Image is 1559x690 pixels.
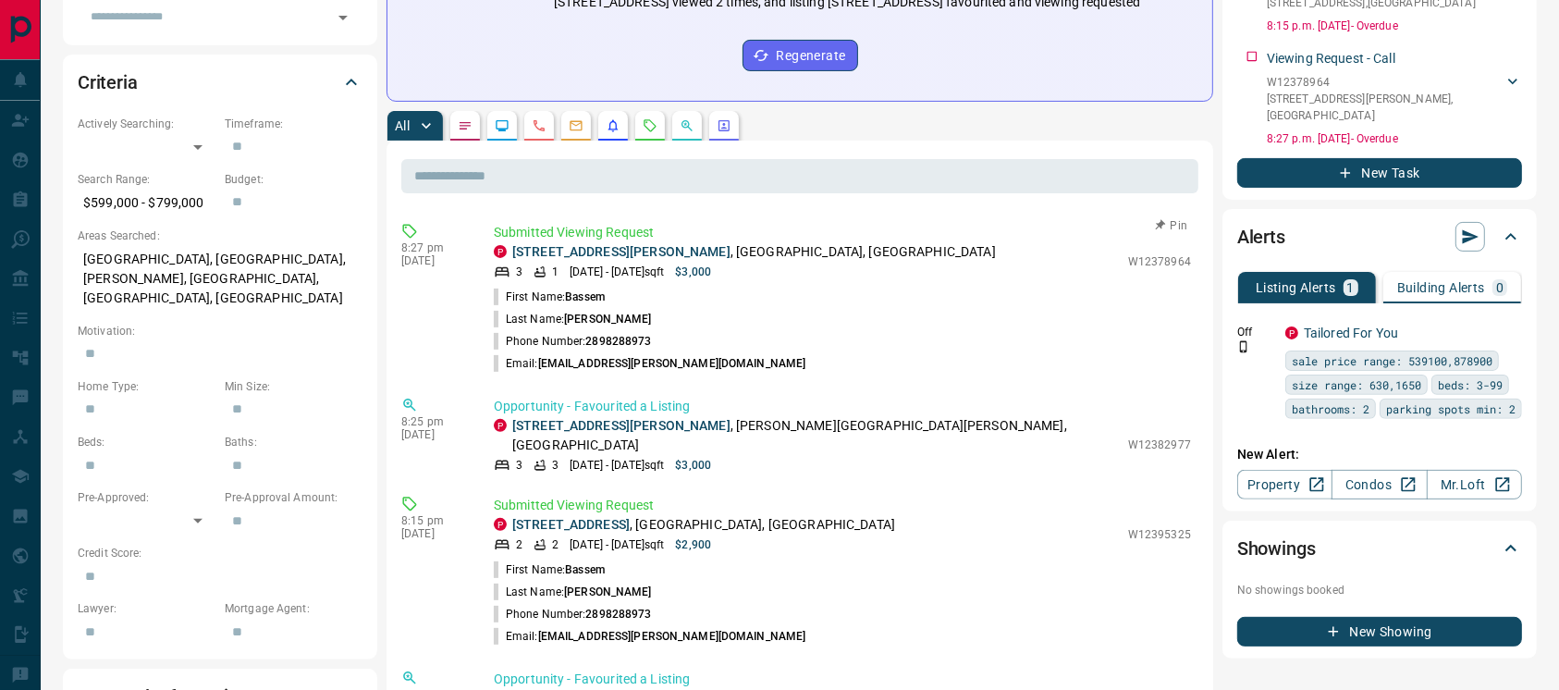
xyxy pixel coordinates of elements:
p: , [GEOGRAPHIC_DATA], [GEOGRAPHIC_DATA] [512,515,895,535]
button: Regenerate [743,40,858,71]
p: Credit Score: [78,545,362,561]
div: property.ca [1285,327,1298,339]
div: property.ca [494,419,507,432]
p: 1 [1347,281,1355,294]
p: Search Range: [78,171,215,188]
p: Motivation: [78,323,362,339]
span: Bassem [565,290,605,303]
p: $599,000 - $799,000 [78,188,215,218]
p: Last Name: [494,311,652,327]
p: 0 [1496,281,1504,294]
span: bathrooms: 2 [1292,400,1369,418]
svg: Lead Browsing Activity [495,118,509,133]
p: 2 [516,536,522,553]
a: Condos [1332,470,1427,499]
p: Submitted Viewing Request [494,223,1191,242]
span: sale price range: 539100,878900 [1292,351,1492,370]
p: Actively Searching: [78,116,215,132]
svg: Opportunities [680,118,694,133]
p: W12395325 [1128,526,1191,543]
svg: Notes [458,118,473,133]
h2: Alerts [1237,222,1285,252]
p: Submitted Viewing Request [494,496,1191,515]
p: 3 [552,457,559,474]
h2: Criteria [78,68,138,97]
div: Showings [1237,526,1522,571]
svg: Calls [532,118,546,133]
p: Budget: [225,171,362,188]
span: [PERSON_NAME] [564,585,651,598]
p: Min Size: [225,378,362,395]
p: Building Alerts [1397,281,1485,294]
p: , [PERSON_NAME][GEOGRAPHIC_DATA][PERSON_NAME], [GEOGRAPHIC_DATA] [512,416,1119,455]
p: Off [1237,324,1274,340]
p: 3 [516,457,522,474]
div: property.ca [494,245,507,258]
p: W12382977 [1128,437,1191,453]
h2: Showings [1237,534,1316,563]
p: Timeframe: [225,116,362,132]
p: [DATE] - [DATE] sqft [570,536,664,553]
div: property.ca [494,518,507,531]
p: No showings booked [1237,582,1522,598]
svg: Push Notification Only [1237,340,1250,353]
div: Criteria [78,60,362,105]
p: 8:27 pm [401,241,466,254]
a: [STREET_ADDRESS][PERSON_NAME] [512,418,730,433]
p: [DATE] [401,254,466,267]
span: parking spots min: 2 [1386,400,1516,418]
p: Listing Alerts [1256,281,1336,294]
p: All [395,119,410,132]
p: [GEOGRAPHIC_DATA], [GEOGRAPHIC_DATA], [PERSON_NAME], [GEOGRAPHIC_DATA], [GEOGRAPHIC_DATA], [GEOGR... [78,244,362,314]
a: Tailored For You [1304,326,1398,340]
p: Email: [494,355,805,372]
p: 2 [552,536,559,553]
span: [PERSON_NAME] [564,313,651,326]
p: Email: [494,628,805,645]
p: Opportunity - Favourited a Listing [494,397,1191,416]
p: New Alert: [1237,445,1522,464]
p: Pre-Approved: [78,489,215,506]
div: Alerts [1237,215,1522,259]
p: [DATE] - [DATE] sqft [570,457,664,474]
a: [STREET_ADDRESS][PERSON_NAME] [512,244,730,259]
p: [STREET_ADDRESS][PERSON_NAME] , [GEOGRAPHIC_DATA] [1267,91,1504,124]
button: New Showing [1237,617,1522,647]
p: Phone Number: [494,333,652,350]
p: Phone Number: [494,606,652,622]
svg: Emails [569,118,583,133]
span: 2898288973 [585,335,651,348]
p: First Name: [494,289,605,305]
p: 8:27 p.m. [DATE] - Overdue [1267,130,1522,147]
p: Lawyer: [78,600,215,617]
p: Areas Searched: [78,228,362,244]
span: Bassem [565,563,605,576]
p: First Name: [494,561,605,578]
p: [DATE] [401,527,466,540]
span: 2898288973 [585,608,651,621]
p: Last Name: [494,584,652,600]
button: New Task [1237,158,1522,188]
button: Pin [1145,217,1198,234]
p: 8:15 pm [401,514,466,527]
svg: Requests [643,118,657,133]
button: Open [330,5,356,31]
svg: Listing Alerts [606,118,620,133]
p: $3,000 [675,457,711,474]
p: 1 [552,264,559,280]
p: $3,000 [675,264,711,280]
span: [EMAIL_ADDRESS][PERSON_NAME][DOMAIN_NAME] [538,630,806,643]
p: Viewing Request - Call [1267,49,1395,68]
span: [EMAIL_ADDRESS][PERSON_NAME][DOMAIN_NAME] [538,357,806,370]
div: W12378964[STREET_ADDRESS][PERSON_NAME],[GEOGRAPHIC_DATA] [1267,70,1522,128]
span: beds: 3-99 [1438,376,1503,394]
p: [DATE] - [DATE] sqft [570,264,664,280]
p: W12378964 [1267,74,1504,91]
p: Pre-Approval Amount: [225,489,362,506]
p: Opportunity - Favourited a Listing [494,670,1191,689]
p: $2,900 [675,536,711,553]
a: Property [1237,470,1332,499]
p: 8:15 p.m. [DATE] - Overdue [1267,18,1522,34]
a: Mr.Loft [1427,470,1522,499]
svg: Agent Actions [717,118,731,133]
